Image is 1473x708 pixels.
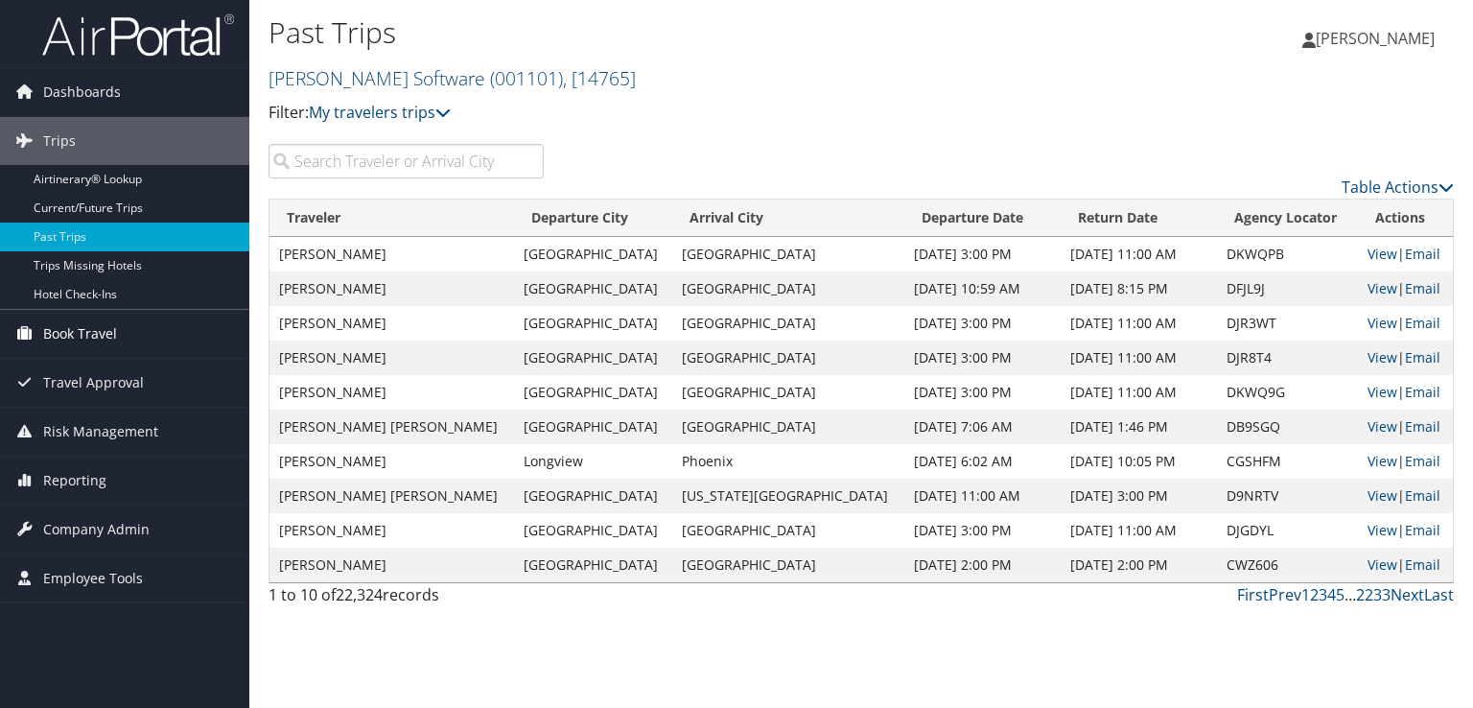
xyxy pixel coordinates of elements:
[43,117,76,165] span: Trips
[1368,486,1397,505] a: View
[904,341,1061,375] td: [DATE] 3:00 PM
[1269,584,1301,605] a: Prev
[43,555,143,602] span: Employee Tools
[514,548,672,582] td: [GEOGRAPHIC_DATA]
[514,444,672,479] td: Longview
[1405,245,1440,263] a: Email
[1358,548,1453,582] td: |
[1358,479,1453,513] td: |
[904,200,1061,237] th: Departure Date: activate to sort column ascending
[1327,584,1336,605] a: 4
[269,444,514,479] td: [PERSON_NAME]
[1358,513,1453,548] td: |
[1217,341,1358,375] td: DJR8T4
[43,310,117,358] span: Book Travel
[904,271,1061,306] td: [DATE] 10:59 AM
[563,65,636,91] span: , [ 14765 ]
[269,375,514,410] td: [PERSON_NAME]
[1405,555,1440,574] a: Email
[672,479,904,513] td: [US_STATE][GEOGRAPHIC_DATA]
[514,271,672,306] td: [GEOGRAPHIC_DATA]
[672,513,904,548] td: [GEOGRAPHIC_DATA]
[269,144,544,178] input: Search Traveler or Arrival City
[1061,375,1217,410] td: [DATE] 11:00 AM
[514,200,672,237] th: Departure City: activate to sort column ascending
[672,341,904,375] td: [GEOGRAPHIC_DATA]
[514,513,672,548] td: [GEOGRAPHIC_DATA]
[1405,348,1440,366] a: Email
[1368,383,1397,401] a: View
[1405,279,1440,297] a: Email
[904,375,1061,410] td: [DATE] 3:00 PM
[904,410,1061,444] td: [DATE] 7:06 AM
[269,237,514,271] td: [PERSON_NAME]
[1358,341,1453,375] td: |
[1217,410,1358,444] td: DB9SGQ
[43,408,158,456] span: Risk Management
[672,548,904,582] td: [GEOGRAPHIC_DATA]
[1061,513,1217,548] td: [DATE] 11:00 AM
[672,237,904,271] td: [GEOGRAPHIC_DATA]
[514,306,672,341] td: [GEOGRAPHIC_DATA]
[1061,548,1217,582] td: [DATE] 2:00 PM
[1405,486,1440,505] a: Email
[672,444,904,479] td: Phoenix
[1368,521,1397,539] a: View
[1405,383,1440,401] a: Email
[1310,584,1319,605] a: 2
[672,306,904,341] td: [GEOGRAPHIC_DATA]
[269,271,514,306] td: [PERSON_NAME]
[269,200,514,237] th: Traveler: activate to sort column ascending
[1358,410,1453,444] td: |
[269,479,514,513] td: [PERSON_NAME] [PERSON_NAME]
[1356,584,1391,605] a: 2233
[1061,410,1217,444] td: [DATE] 1:46 PM
[1342,177,1454,198] a: Table Actions
[514,237,672,271] td: [GEOGRAPHIC_DATA]
[672,375,904,410] td: [GEOGRAPHIC_DATA]
[1316,28,1435,49] span: [PERSON_NAME]
[269,341,514,375] td: [PERSON_NAME]
[514,410,672,444] td: [GEOGRAPHIC_DATA]
[43,506,150,554] span: Company Admin
[1368,245,1397,263] a: View
[1061,479,1217,513] td: [DATE] 3:00 PM
[1358,375,1453,410] td: |
[1344,584,1356,605] span: …
[1358,237,1453,271] td: |
[269,410,514,444] td: [PERSON_NAME] [PERSON_NAME]
[904,237,1061,271] td: [DATE] 3:00 PM
[1405,314,1440,332] a: Email
[1336,584,1344,605] a: 5
[1368,417,1397,436] a: View
[336,584,383,605] span: 22,324
[514,479,672,513] td: [GEOGRAPHIC_DATA]
[1061,237,1217,271] td: [DATE] 11:00 AM
[672,410,904,444] td: [GEOGRAPHIC_DATA]
[1217,548,1358,582] td: CWZ606
[1358,271,1453,306] td: |
[672,271,904,306] td: [GEOGRAPHIC_DATA]
[43,457,106,505] span: Reporting
[1424,584,1454,605] a: Last
[269,101,1059,126] p: Filter:
[1217,375,1358,410] td: DKWQ9G
[1061,444,1217,479] td: [DATE] 10:05 PM
[43,68,121,116] span: Dashboards
[672,200,904,237] th: Arrival City: activate to sort column ascending
[1217,444,1358,479] td: CGSHFM
[1368,348,1397,366] a: View
[309,102,451,123] a: My travelers trips
[514,341,672,375] td: [GEOGRAPHIC_DATA]
[42,12,234,58] img: airportal-logo.png
[1391,584,1424,605] a: Next
[514,375,672,410] td: [GEOGRAPHIC_DATA]
[1217,306,1358,341] td: DJR3WT
[1368,452,1397,470] a: View
[1237,584,1269,605] a: First
[269,12,1059,53] h1: Past Trips
[1061,341,1217,375] td: [DATE] 11:00 AM
[1405,521,1440,539] a: Email
[1217,271,1358,306] td: DFJL9J
[1061,306,1217,341] td: [DATE] 11:00 AM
